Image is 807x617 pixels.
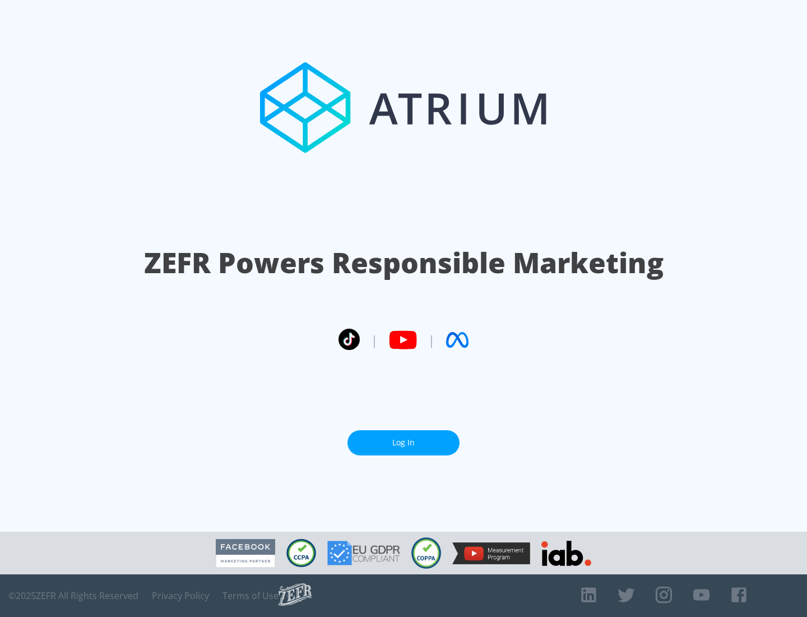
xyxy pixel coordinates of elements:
a: Terms of Use [222,590,279,601]
img: COPPA Compliant [411,537,441,569]
img: CCPA Compliant [286,539,316,567]
h1: ZEFR Powers Responsible Marketing [144,243,664,282]
a: Privacy Policy [152,590,209,601]
img: Facebook Marketing Partner [216,539,275,568]
span: © 2025 ZEFR All Rights Reserved [8,590,138,601]
span: | [371,331,378,348]
img: GDPR Compliant [327,541,400,565]
a: Log In [347,430,460,455]
img: IAB [541,541,591,566]
img: YouTube Measurement Program [452,542,530,564]
span: | [428,331,435,348]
